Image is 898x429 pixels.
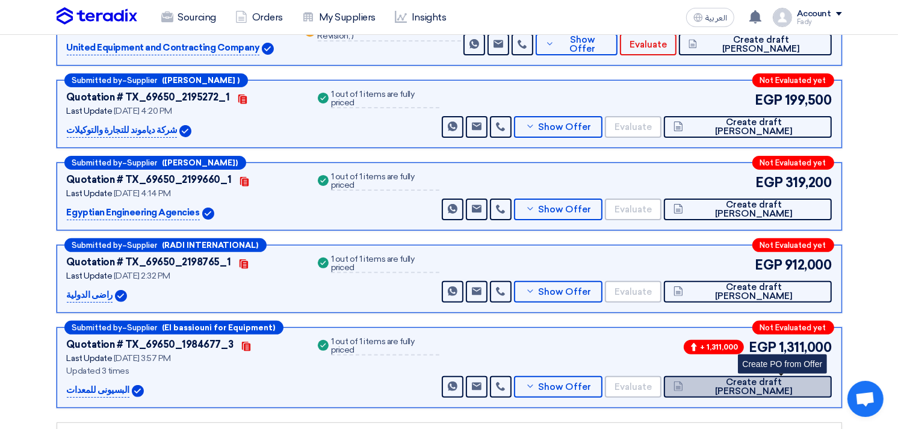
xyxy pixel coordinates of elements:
[785,255,832,275] span: 912,000
[605,199,661,220] button: Evaluate
[115,290,127,302] img: Verified Account
[538,288,591,297] span: Show Offer
[72,159,123,167] span: Submitted by
[679,34,832,55] button: Create draft [PERSON_NAME]
[67,255,231,270] div: Quotation # TX_69650_2198765_1
[664,199,831,220] button: Create draft [PERSON_NAME]
[385,4,456,31] a: Insights
[128,324,158,332] span: Supplier
[664,376,831,398] button: Create draft [PERSON_NAME]
[615,123,652,132] span: Evaluate
[163,159,238,167] b: ([PERSON_NAME])
[152,4,226,31] a: Sourcing
[128,76,158,84] span: Supplier
[797,19,842,25] div: Fady
[64,156,246,170] div: –
[514,281,603,303] button: Show Offer
[163,241,259,249] b: (RADI INTERNATIONAL)
[664,281,831,303] button: Create draft [PERSON_NAME]
[785,173,832,193] span: 319,200
[615,205,652,214] span: Evaluate
[755,173,783,193] span: EGP
[179,125,191,137] img: Verified Account
[114,188,171,199] span: [DATE] 4:14 PM
[226,4,293,31] a: Orders
[615,288,652,297] span: Evaluate
[67,41,260,55] p: United Equipment and Contracting Company
[785,90,832,110] span: 199,500
[620,34,677,55] button: Evaluate
[331,173,439,191] div: 1 out of 1 items are fully priced
[797,9,831,19] div: Account
[331,90,439,108] div: 1 out of 1 items are fully priced
[67,338,234,352] div: Quotation # TX_69650_1984677_3
[67,188,113,199] span: Last Update
[514,376,603,398] button: Show Offer
[64,238,267,252] div: –
[67,271,113,281] span: Last Update
[605,281,661,303] button: Evaluate
[760,76,826,84] span: Not Evaluated yet
[331,255,439,273] div: 1 out of 1 items are fully priced
[67,288,113,303] p: راضى الدولية
[847,381,884,417] div: Open chat
[630,40,667,49] span: Evaluate
[755,90,782,110] span: EGP
[67,173,232,187] div: Quotation # TX_69650_2199660_1
[686,283,822,301] span: Create draft [PERSON_NAME]
[293,4,385,31] a: My Suppliers
[67,353,113,363] span: Last Update
[67,90,230,105] div: Quotation # TX_69650_2195272_1
[700,35,822,54] span: Create draft [PERSON_NAME]
[128,159,158,167] span: Supplier
[202,208,214,220] img: Verified Account
[67,383,129,398] p: البسيونى للمعدات
[64,321,283,335] div: –
[67,106,113,116] span: Last Update
[514,116,603,138] button: Show Offer
[67,206,200,220] p: Egyptian Engineering Agencies
[605,376,661,398] button: Evaluate
[67,365,301,377] div: Updated 3 times
[514,199,603,220] button: Show Offer
[57,7,137,25] img: Teradix logo
[686,8,734,27] button: العربية
[755,255,782,275] span: EGP
[743,359,823,369] span: Create PO from Offer
[686,378,822,396] span: Create draft [PERSON_NAME]
[773,8,792,27] img: profile_test.png
[163,76,240,84] b: ([PERSON_NAME] )
[351,31,354,41] span: )
[72,324,123,332] span: Submitted by
[262,43,274,55] img: Verified Account
[132,385,144,397] img: Verified Account
[749,338,776,357] span: EGP
[760,324,826,332] span: Not Evaluated yet
[779,338,832,357] span: 1,311,000
[538,383,591,392] span: Show Offer
[536,34,618,55] button: Show Offer
[664,116,831,138] button: Create draft [PERSON_NAME]
[686,200,822,218] span: Create draft [PERSON_NAME]
[331,338,439,356] div: 1 out of 1 items are fully priced
[72,76,123,84] span: Submitted by
[67,123,178,138] p: شركة دياموند للتجارة والتوكيلات
[72,241,123,249] span: Submitted by
[538,123,591,132] span: Show Offer
[760,159,826,167] span: Not Evaluated yet
[64,73,248,87] div: –
[114,353,171,363] span: [DATE] 3:57 PM
[557,35,608,54] span: Show Offer
[114,271,170,281] span: [DATE] 2:32 PM
[538,205,591,214] span: Show Offer
[114,106,172,116] span: [DATE] 4:20 PM
[686,118,822,136] span: Create draft [PERSON_NAME]
[684,340,744,354] span: + 1,311,000
[705,14,727,22] span: العربية
[128,241,158,249] span: Supplier
[605,116,661,138] button: Evaluate
[163,324,276,332] b: (El bassiouni for Equipment)
[760,241,826,249] span: Not Evaluated yet
[615,383,652,392] span: Evaluate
